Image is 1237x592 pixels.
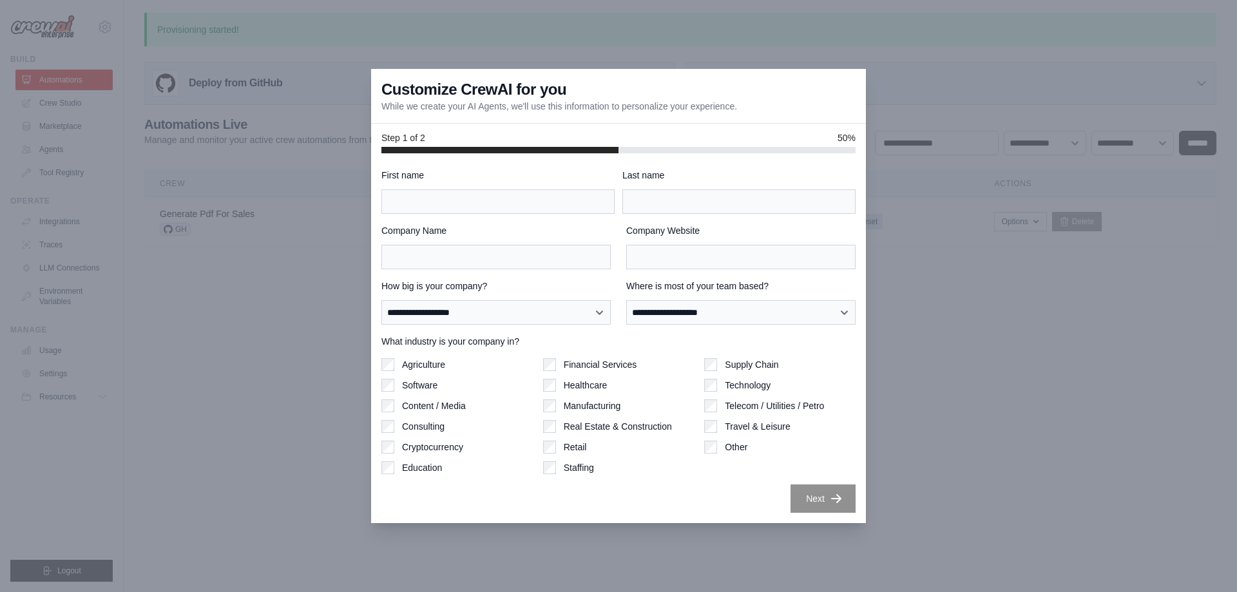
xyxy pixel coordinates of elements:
[381,79,566,100] h3: Customize CrewAI for you
[725,441,747,454] label: Other
[381,169,615,182] label: First name
[381,335,856,348] label: What industry is your company in?
[622,169,856,182] label: Last name
[402,441,463,454] label: Cryptocurrency
[564,441,587,454] label: Retail
[564,379,608,392] label: Healthcare
[725,379,771,392] label: Technology
[381,100,737,113] p: While we create your AI Agents, we'll use this information to personalize your experience.
[402,358,445,371] label: Agriculture
[381,224,611,237] label: Company Name
[402,461,442,474] label: Education
[725,399,824,412] label: Telecom / Utilities / Petro
[725,358,778,371] label: Supply Chain
[725,420,790,433] label: Travel & Leisure
[626,224,856,237] label: Company Website
[564,358,637,371] label: Financial Services
[626,280,856,292] label: Where is most of your team based?
[402,420,445,433] label: Consulting
[402,379,437,392] label: Software
[402,399,466,412] label: Content / Media
[564,420,672,433] label: Real Estate & Construction
[564,399,621,412] label: Manufacturing
[564,461,594,474] label: Staffing
[381,280,611,292] label: How big is your company?
[838,131,856,144] span: 50%
[791,484,856,513] button: Next
[381,131,425,144] span: Step 1 of 2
